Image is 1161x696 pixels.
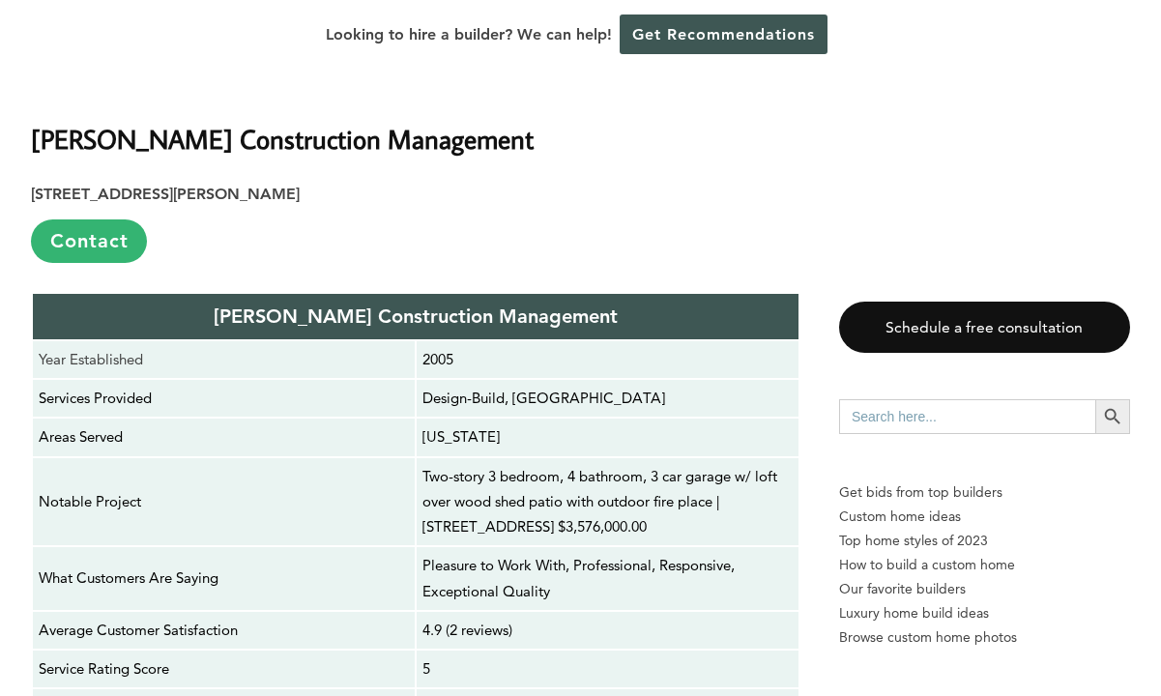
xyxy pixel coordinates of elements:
[39,565,409,591] p: What Customers Are Saying
[422,386,793,411] p: Design-Build, [GEOGRAPHIC_DATA]
[39,424,409,449] p: Areas Served
[31,122,534,156] strong: [PERSON_NAME] Construction Management
[839,529,1130,553] a: Top home styles of 2023
[422,656,793,681] p: 5
[790,557,1138,673] iframe: Drift Widget Chat Controller
[422,464,793,540] p: Two-story 3 bedroom, 4 bathroom, 3 car garage w/ loft over wood shed patio with outdoor fire plac...
[39,656,409,681] p: Service Rating Score
[422,347,793,372] p: 2005
[31,219,147,263] a: Contact
[839,553,1130,577] a: How to build a custom home
[839,399,1095,434] input: Search here...
[214,304,618,328] strong: [PERSON_NAME] Construction Management
[839,480,1130,505] p: Get bids from top builders
[39,618,409,643] p: Average Customer Satisfaction
[839,505,1130,529] a: Custom home ideas
[422,553,793,604] p: Pleasure to Work With, Professional, Responsive, Exceptional Quality
[422,424,793,449] p: [US_STATE]
[620,14,827,54] a: Get Recommendations
[31,185,300,203] strong: [STREET_ADDRESS][PERSON_NAME]
[422,618,793,643] p: 4.9 (2 reviews)
[839,302,1130,353] a: Schedule a free consultation
[39,489,409,514] p: Notable Project
[39,347,409,372] p: Year Established
[39,386,409,411] p: Services Provided
[1102,406,1123,427] svg: Search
